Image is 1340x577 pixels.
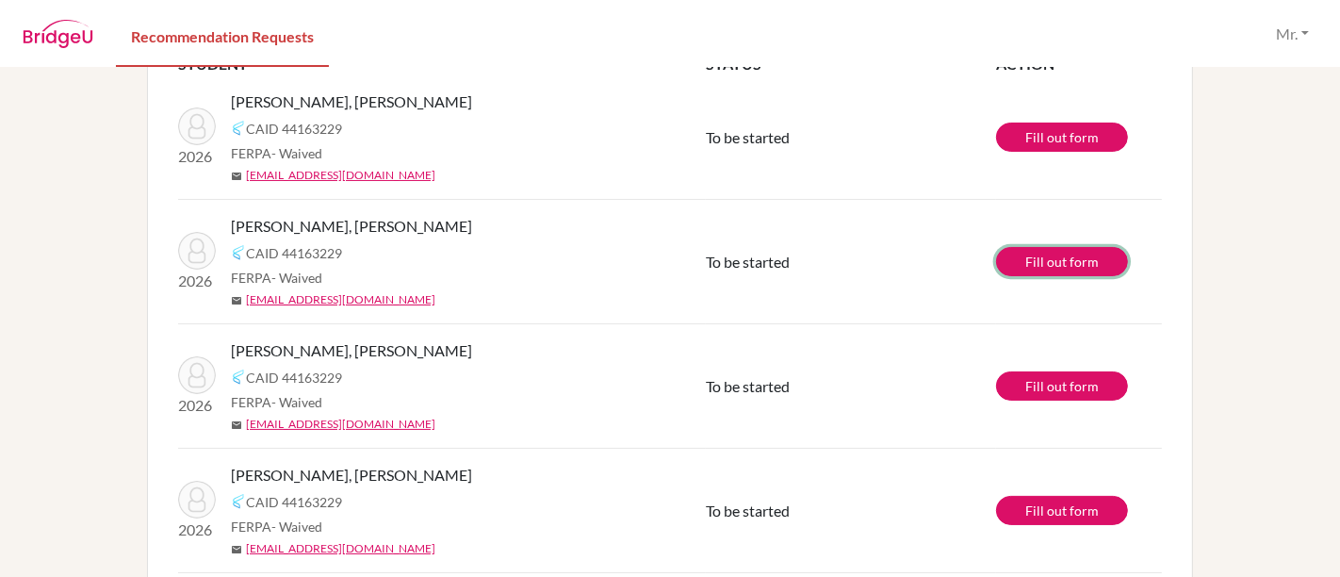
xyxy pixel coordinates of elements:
[706,128,790,146] span: To be started
[706,253,790,271] span: To be started
[996,247,1128,276] a: Fill out form
[231,420,242,431] span: mail
[271,145,322,161] span: - Waived
[271,519,322,535] span: - Waived
[231,143,322,163] span: FERPA
[246,416,435,433] a: [EMAIL_ADDRESS][DOMAIN_NAME]
[231,171,242,182] span: mail
[246,119,342,139] span: CAID 44163229
[178,481,216,519] img: Abla, Elinam Amegashie
[231,215,472,238] span: [PERSON_NAME], [PERSON_NAME]
[231,494,246,509] img: Common App logo
[178,270,216,292] p: 2026
[231,517,322,536] span: FERPA
[231,245,246,260] img: Common App logo
[246,368,342,387] span: CAID 44163229
[178,356,216,394] img: Abla, Elinam Amegashie
[996,371,1128,401] a: Fill out form
[178,394,216,417] p: 2026
[116,3,329,68] a: Recommendation Requests
[246,291,435,308] a: [EMAIL_ADDRESS][DOMAIN_NAME]
[23,20,93,48] img: BridgeU logo
[178,519,216,541] p: 2026
[231,392,322,412] span: FERPA
[231,91,472,113] span: [PERSON_NAME], [PERSON_NAME]
[178,232,216,270] img: Abla, Elinam Amegashie
[231,544,242,555] span: mail
[231,339,472,362] span: [PERSON_NAME], [PERSON_NAME]
[996,496,1128,525] a: Fill out form
[231,464,472,486] span: [PERSON_NAME], [PERSON_NAME]
[246,243,342,263] span: CAID 44163229
[996,123,1128,152] a: Fill out form
[706,502,790,519] span: To be started
[246,167,435,184] a: [EMAIL_ADDRESS][DOMAIN_NAME]
[178,107,216,145] img: Abla, Elinam Amegashie
[231,370,246,385] img: Common App logo
[706,377,790,395] span: To be started
[1267,16,1317,52] button: Mr.
[178,145,216,168] p: 2026
[246,492,342,512] span: CAID 44163229
[271,270,322,286] span: - Waived
[231,121,246,136] img: Common App logo
[271,394,322,410] span: - Waived
[231,268,322,288] span: FERPA
[231,295,242,306] span: mail
[246,540,435,557] a: [EMAIL_ADDRESS][DOMAIN_NAME]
